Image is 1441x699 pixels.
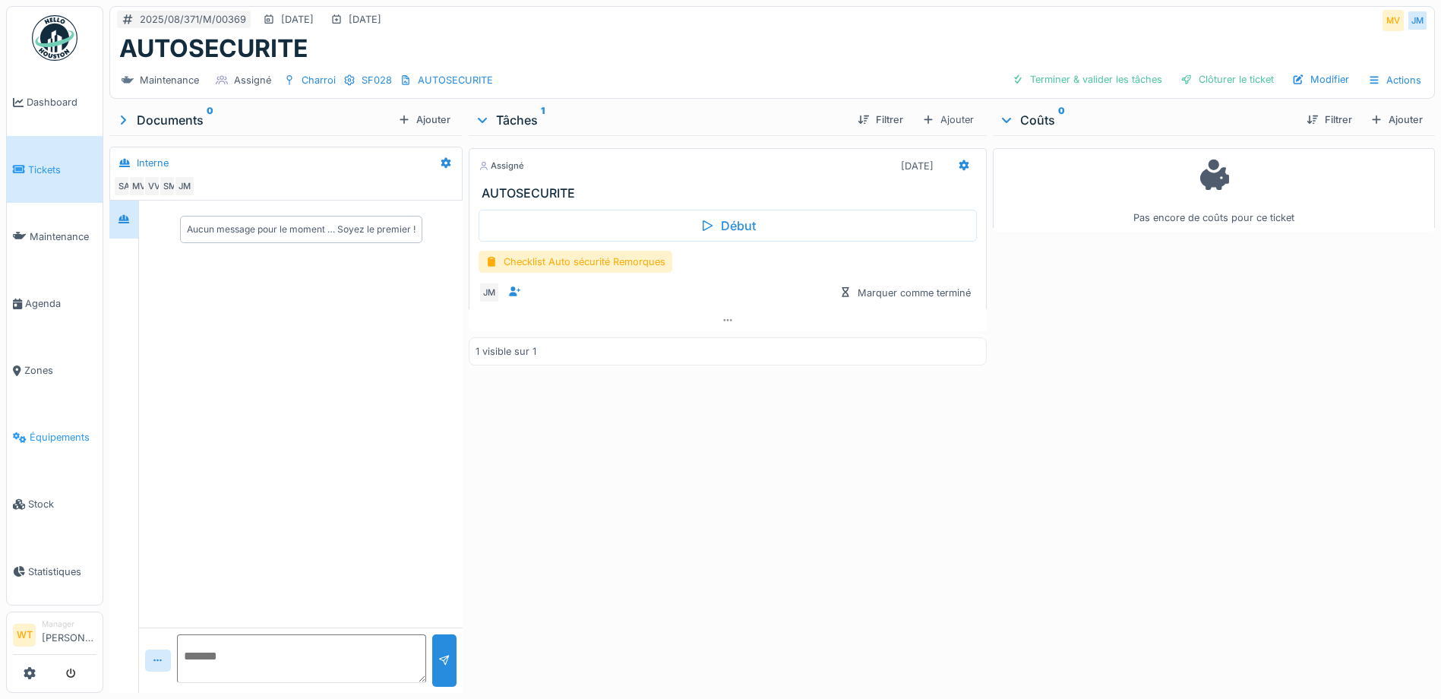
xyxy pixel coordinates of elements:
[7,538,103,605] a: Statistiques
[32,15,77,61] img: Badge_color-CXgf-gQk.svg
[7,471,103,538] a: Stock
[852,109,909,130] div: Filtrer
[1006,69,1168,90] div: Terminer & valider les tâches
[1383,10,1404,31] div: MV
[1300,109,1358,130] div: Filtrer
[113,176,134,197] div: SA
[1364,109,1429,130] div: Ajouter
[1286,69,1355,90] div: Modifier
[479,282,500,303] div: JM
[28,163,96,177] span: Tickets
[13,618,96,655] a: WT Manager[PERSON_NAME]
[7,203,103,270] a: Maintenance
[418,73,493,87] div: AUTOSECURITE
[187,223,416,236] div: Aucun message pour le moment … Soyez le premier !
[479,251,672,273] div: Checklist Auto sécurité Remorques
[137,156,169,170] div: Interne
[7,270,103,337] a: Agenda
[281,12,314,27] div: [DATE]
[476,344,536,359] div: 1 visible sur 1
[42,618,96,651] li: [PERSON_NAME]
[25,296,96,311] span: Agenda
[1174,69,1280,90] div: Clôturer le ticket
[140,73,199,87] div: Maintenance
[7,69,103,136] a: Dashboard
[7,136,103,203] a: Tickets
[28,497,96,511] span: Stock
[7,404,103,471] a: Équipements
[28,565,96,579] span: Statistiques
[999,111,1294,129] div: Coûts
[479,160,524,172] div: Assigné
[1361,69,1428,91] div: Actions
[482,186,980,201] h3: AUTOSECURITE
[27,95,96,109] span: Dashboard
[362,73,392,87] div: SF028
[13,624,36,647] li: WT
[479,210,977,242] div: Début
[234,73,271,87] div: Assigné
[392,109,457,130] div: Ajouter
[915,109,981,131] div: Ajouter
[901,159,934,173] div: [DATE]
[1003,155,1425,226] div: Pas encore de coûts pour ce ticket
[833,283,977,303] div: Marquer comme terminé
[42,618,96,630] div: Manager
[115,111,392,129] div: Documents
[207,111,213,129] sup: 0
[30,430,96,444] span: Équipements
[30,229,96,244] span: Maintenance
[159,176,180,197] div: SM
[302,73,336,87] div: Charroi
[475,111,845,129] div: Tâches
[119,34,308,63] h1: AUTOSECURITE
[174,176,195,197] div: JM
[24,363,96,378] span: Zones
[1407,10,1428,31] div: JM
[7,337,103,404] a: Zones
[128,176,150,197] div: MV
[140,12,246,27] div: 2025/08/371/M/00369
[541,111,545,129] sup: 1
[144,176,165,197] div: VV
[1058,111,1065,129] sup: 0
[349,12,381,27] div: [DATE]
